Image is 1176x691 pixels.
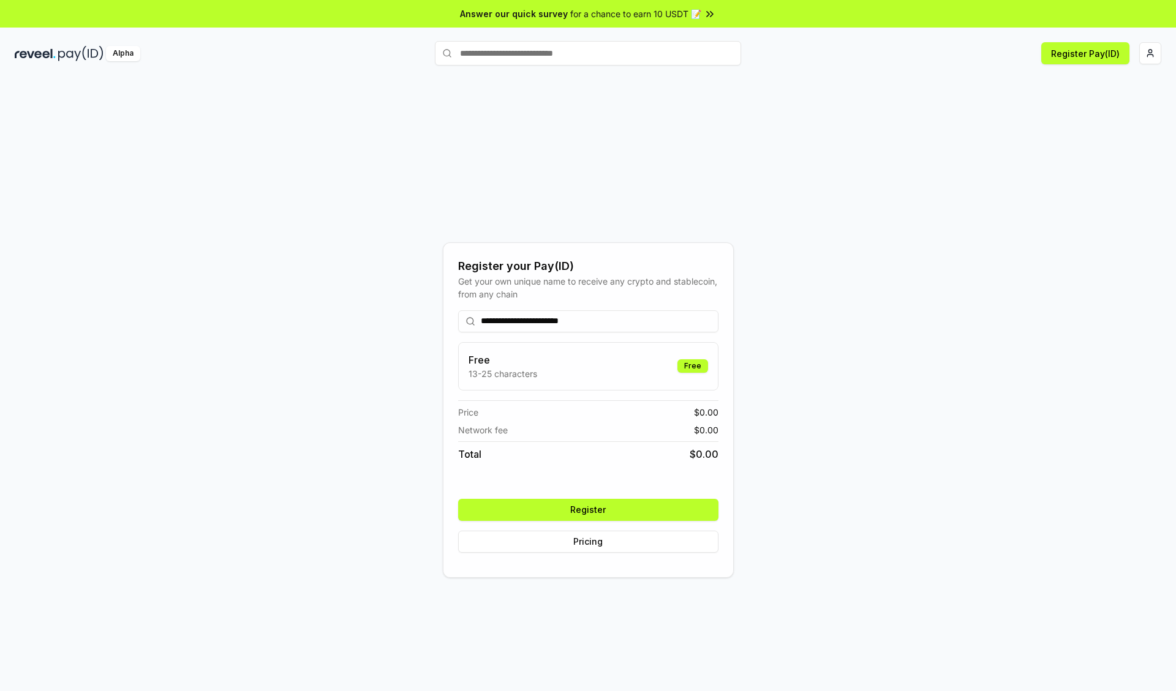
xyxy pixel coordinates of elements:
[469,353,537,367] h3: Free
[458,531,718,553] button: Pricing
[458,275,718,301] div: Get your own unique name to receive any crypto and stablecoin, from any chain
[15,46,56,61] img: reveel_dark
[458,406,478,419] span: Price
[570,7,701,20] span: for a chance to earn 10 USDT 📝
[458,499,718,521] button: Register
[458,447,481,461] span: Total
[1041,42,1129,64] button: Register Pay(ID)
[458,258,718,275] div: Register your Pay(ID)
[458,424,508,436] span: Network fee
[677,359,708,373] div: Free
[694,424,718,436] span: $ 0.00
[58,46,104,61] img: pay_id
[106,46,140,61] div: Alpha
[469,367,537,380] p: 13-25 characters
[690,447,718,461] span: $ 0.00
[460,7,568,20] span: Answer our quick survey
[694,406,718,419] span: $ 0.00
